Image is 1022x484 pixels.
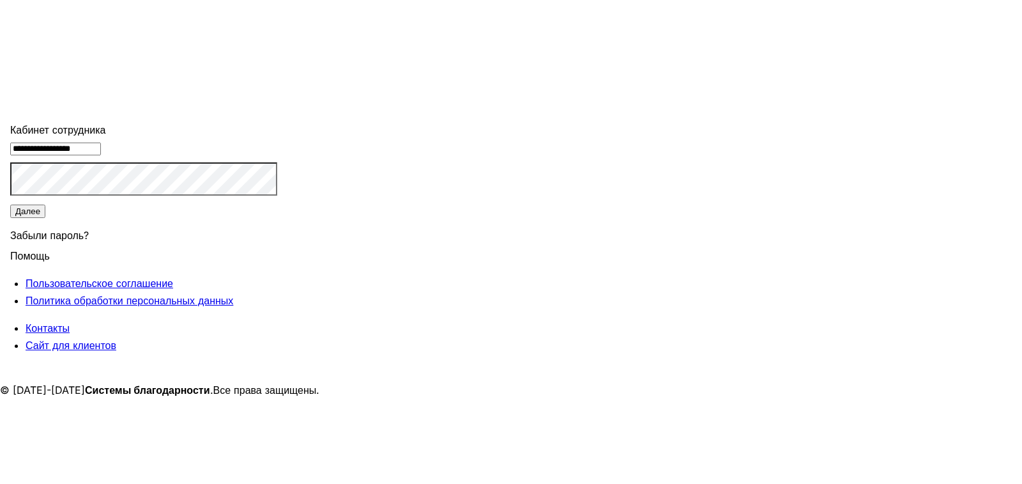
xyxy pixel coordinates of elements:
[26,322,70,334] a: Контакты
[10,121,277,139] div: Кабинет сотрудника
[10,219,277,247] div: Забыли пароль?
[26,294,233,307] a: Политика обработки персональных данных
[85,384,210,396] strong: Системы благодарности
[26,339,116,352] a: Сайт для клиентов
[10,205,45,218] button: Далее
[213,384,320,396] span: Все права защищены.
[26,277,173,290] a: Пользовательское соглашение
[10,242,50,262] span: Помощь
